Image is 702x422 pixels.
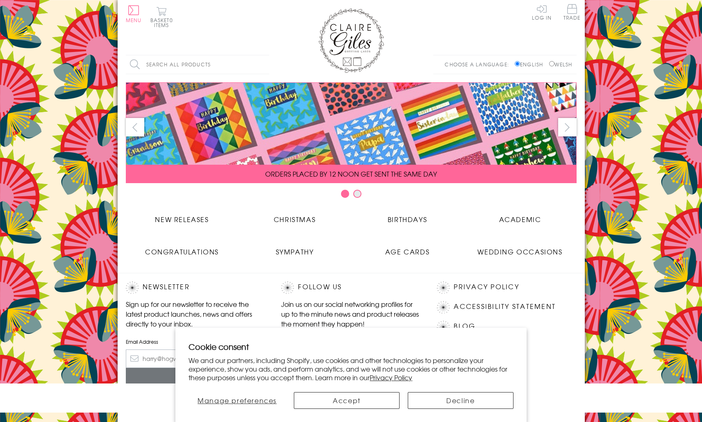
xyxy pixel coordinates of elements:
[281,281,420,294] h2: Follow Us
[239,208,351,224] a: Christmas
[150,7,173,27] button: Basket0 items
[189,392,286,409] button: Manage preferences
[353,190,361,198] button: Carousel Page 2
[155,214,209,224] span: New Releases
[276,247,314,256] span: Sympathy
[154,16,173,29] span: 0 items
[274,214,316,224] span: Christmas
[454,321,475,332] a: Blog
[189,356,513,381] p: We and our partners, including Shopify, use cookies and other technologies to personalize your ex...
[370,372,412,382] a: Privacy Policy
[126,299,265,329] p: Sign up for our newsletter to receive the latest product launches, news and offers directly to yo...
[265,169,437,179] span: ORDERS PLACED BY 12 NOON GET SENT THE SAME DAY
[351,240,464,256] a: Age Cards
[464,208,577,224] a: Academic
[281,299,420,329] p: Join us on our social networking profiles for up to the minute news and product releases the mome...
[261,55,269,74] input: Search
[126,281,265,294] h2: Newsletter
[563,4,581,22] a: Trade
[549,61,554,66] input: Welsh
[198,395,277,405] span: Manage preferences
[239,240,351,256] a: Sympathy
[499,214,541,224] span: Academic
[126,189,577,202] div: Carousel Pagination
[558,118,577,136] button: next
[126,349,265,368] input: harry@hogwarts.edu
[388,214,427,224] span: Birthdays
[341,190,349,198] button: Carousel Page 1 (Current Slide)
[126,5,142,23] button: Menu
[126,368,265,386] input: Subscribe
[464,240,577,256] a: Wedding Occasions
[126,208,239,224] a: New Releases
[126,240,239,256] a: Congratulations
[385,247,429,256] span: Age Cards
[532,4,552,20] a: Log In
[145,247,219,256] span: Congratulations
[189,341,513,352] h2: Cookie consent
[318,8,384,73] img: Claire Giles Greetings Cards
[454,281,519,293] a: Privacy Policy
[126,55,269,74] input: Search all products
[563,4,581,20] span: Trade
[477,247,562,256] span: Wedding Occasions
[454,301,556,312] a: Accessibility Statement
[515,61,547,68] label: English
[515,61,520,66] input: English
[408,392,513,409] button: Decline
[445,61,513,68] p: Choose a language:
[351,208,464,224] a: Birthdays
[126,16,142,24] span: Menu
[549,61,573,68] label: Welsh
[294,392,400,409] button: Accept
[126,118,144,136] button: prev
[126,338,265,345] label: Email Address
